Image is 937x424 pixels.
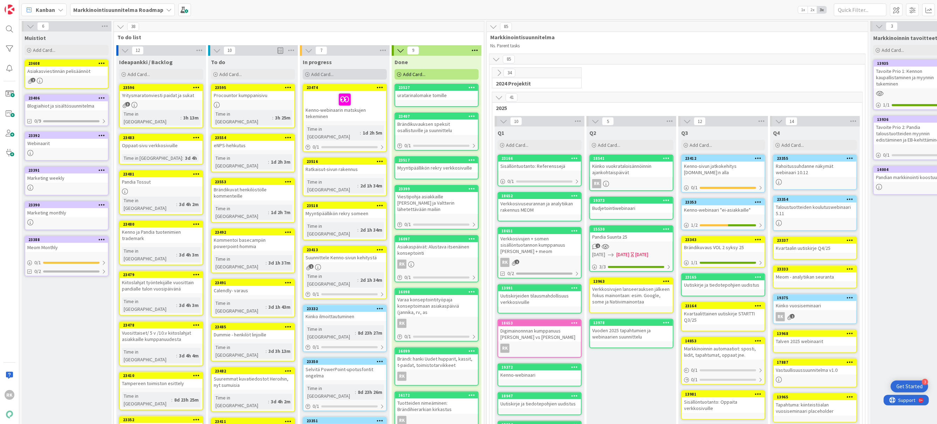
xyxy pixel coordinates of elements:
[303,247,386,253] div: 23413
[214,110,272,125] div: Time in [GEOGRAPHIC_DATA]
[122,110,180,125] div: Time in [GEOGRAPHIC_DATA]
[177,251,200,259] div: 3d 4h 3m
[119,84,203,128] a: 23596Yritysmaratonviesti paidat ja sukatTime in [GEOGRAPHIC_DATA]:3h 13m
[682,162,765,177] div: Kenno-sivun jatkokehitys [DOMAIN_NAME]:n alla
[303,84,387,152] a: 23474Kenno-webinaarin matskujen tekeminenTime in [GEOGRAPHIC_DATA]:1d 2h 5m0/1
[25,67,108,76] div: Asiakasviestinnän pelisäännöt
[28,203,108,207] div: 23390
[306,272,357,288] div: Time in [GEOGRAPHIC_DATA]
[266,259,267,267] span: :
[303,165,386,174] div: Ratkaisut-sivun rakennus
[25,243,108,252] div: Meom Monthly
[25,202,108,217] div: 23390Marketing monthly
[682,199,765,205] div: 23353
[212,179,294,200] div: 23553Brändikuvat henkilöstölle kommenteille
[773,155,857,190] a: 23355Rahoitussuhdanne näkymät webinaari 10.12
[120,272,203,278] div: 23479
[215,230,294,235] div: 23492
[395,84,479,107] a: 23527uratarinalomake tomille
[498,193,581,214] div: 18652Verkkosivuseurannan ja analytiikan rakennus MEOM
[25,94,109,126] a: 23406Blogiaihiot ja sisältösuunnitelma0/9
[404,142,411,149] span: 0 / 1
[360,129,361,137] span: :
[397,260,406,269] div: RK
[120,84,203,91] div: 23596
[33,47,55,53] span: Add Card...
[682,155,765,162] div: 23412
[590,226,673,241] div: 15530Pandia Suunta 25
[120,171,203,177] div: 23481
[303,253,386,262] div: Suunnittele Kenno-sivun kehitystä
[303,246,387,299] a: 23413Suunnittele Kenno-sivun kehitystäTime in [GEOGRAPHIC_DATA]:2d 1h 34m0/1
[176,251,177,259] span: :
[395,112,479,151] a: 23407Brändikuvauksen speksit osallistuville ja suunnittelu0/1
[395,113,478,119] div: 23407
[123,272,203,277] div: 23479
[303,158,387,196] a: 23516Ratkaisut-sivun rakennusTime in [GEOGRAPHIC_DATA]:2d 1h 34m
[774,244,856,253] div: Kvartaalin uutiskirje Q4/25
[122,154,182,162] div: Time in [GEOGRAPHIC_DATA]
[882,47,904,53] span: Add Card...
[395,141,478,150] div: 0/1
[501,228,581,233] div: 18651
[774,266,856,272] div: 23333
[307,247,386,252] div: 23413
[212,84,294,91] div: 23595
[590,197,673,204] div: 19373
[25,95,108,101] div: 23406
[501,193,581,198] div: 18652
[36,6,55,14] span: Kanban
[395,192,478,214] div: Viestipohja asiakkaille [PERSON_NAME] ja Valtterin lähetettävään mailiin
[215,135,294,140] div: 23554
[635,251,648,258] div: [DATE]
[773,196,857,231] a: 23354Taloustuotteiden koulutuswebinaari 5.11
[211,228,295,273] a: 23492Kommentoi basecampiin powerpoint-hommiaTime in [GEOGRAPHIC_DATA]:3d 1h 37m
[498,177,581,186] div: 0/1
[303,203,386,218] div: 23518Myyntipäällikön rekry someen
[398,114,478,119] div: 23407
[73,6,163,13] b: Markkinointisuunnitelma Roadmap
[307,85,386,90] div: 23474
[685,275,765,280] div: 23165
[398,158,478,163] div: 23517
[122,197,176,212] div: Time in [GEOGRAPHIC_DATA]
[498,228,581,256] div: 18651Verkkosivujen + somen sisällöntuotannon kumppanuus [PERSON_NAME] + meom
[25,167,108,183] div: 23391Marketing weekly
[498,227,582,279] a: 18651Verkkosivujen + somen sisällöntuotannon kumppanuus [PERSON_NAME] + meomRK0/2
[777,267,856,272] div: 23333
[598,142,620,148] span: Add Card...
[774,162,856,177] div: Rahoitussuhdanne näkymät webinaari 10.12
[215,179,294,184] div: 23553
[773,237,857,260] a: 23337Kvartaalin uutiskirje Q4/25
[395,157,478,172] div: 23517Myyntipäällikön rekry verkkosivuille
[593,198,673,203] div: 19373
[211,84,295,128] a: 23595Procountor kumppanisivuTime in [GEOGRAPHIC_DATA]:3h 25m
[125,102,130,107] span: 3
[25,236,109,276] a: 23388Meom Monthly0/10/2
[682,183,765,192] div: 0/1
[25,60,108,76] div: 23608Asiakasviestinnän pelisäännöt
[303,84,386,121] div: 23474Kenno-webinaarin matskujen tekeminen
[25,173,108,183] div: Marketing weekly
[395,242,478,258] div: Asiakaspäivät: Alustava itsenäinen konseptointi
[395,113,478,135] div: 23407Brändikuvauksen speksit osallistuville ja suunnittelu
[682,258,765,267] div: 1/1
[15,1,32,9] span: Support
[214,255,266,271] div: Time in [GEOGRAPHIC_DATA]
[34,259,41,266] span: 0 / 1
[774,203,856,218] div: Taloustuotteiden koulutuswebinaari 5.11
[395,157,478,163] div: 23517
[589,225,673,272] a: 15530Pandia Suunta 25[DATE][DATE][DATE]3/3
[395,260,478,269] div: RK
[303,158,386,174] div: 23516Ratkaisut-sivun rakennus
[834,4,887,16] input: Quick Filter...
[395,163,478,172] div: Myyntipäällikön rekry verkkosivuille
[25,167,108,173] div: 23391
[590,226,673,232] div: 15530
[183,154,199,162] div: 3d 4h
[498,155,582,186] a: 23166Sisällöntuotanto: Referenssejä0/1
[590,204,673,213] div: Budjetointiwebinaari
[395,186,478,192] div: 23399
[25,132,108,148] div: 23392Webinaarit
[395,273,478,282] div: 0/1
